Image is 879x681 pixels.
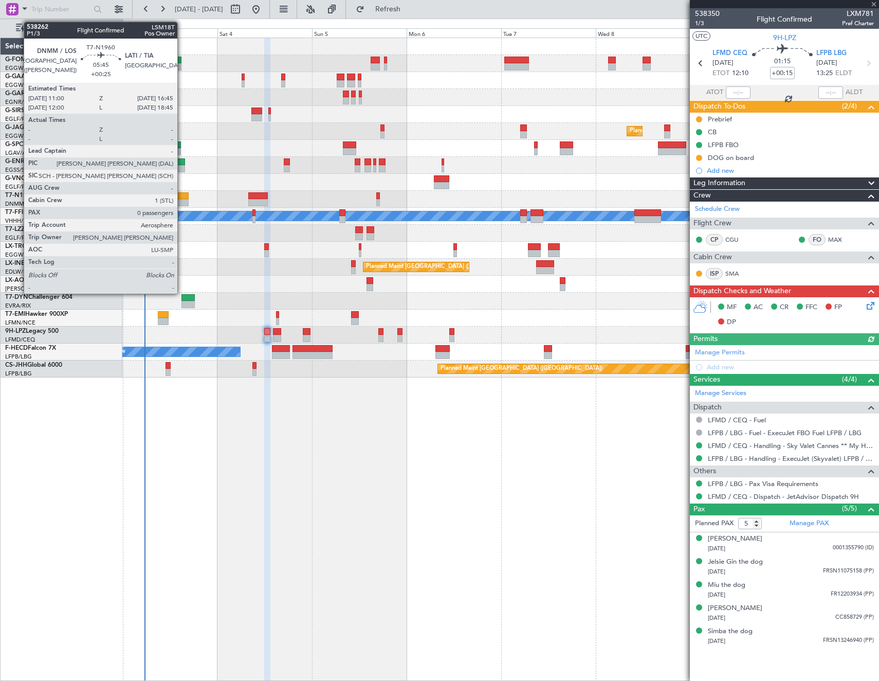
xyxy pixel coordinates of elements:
span: [DATE] [708,545,725,552]
span: T7-N1960 [5,192,34,199]
a: LX-AOACitation Mustang [5,277,79,283]
span: G-ENRG [5,158,29,165]
a: G-ENRGPraetor 600 [5,158,64,165]
a: EGGW/LTN [5,132,36,140]
span: LX-INB [5,260,25,266]
span: ATOT [706,87,723,98]
a: T7-LZZIPraetor 600 [5,226,61,232]
span: Crew [693,190,711,202]
a: G-VNORChallenger 650 [5,175,75,182]
span: [DATE] [816,58,837,68]
div: ISP [706,268,723,279]
div: Sun 5 [312,28,407,38]
a: Schedule Crew [695,204,740,214]
a: Manage PAX [790,518,829,529]
a: G-SPCYLegacy 650 [5,141,60,148]
a: EVRA/RIX [5,302,31,310]
a: EGGW/LTN [5,81,36,89]
span: Dispatch Checks and Weather [693,285,791,297]
a: DNMM/LOS [5,200,37,208]
span: AC [754,302,763,313]
a: EGLF/FAB [5,234,32,242]
div: LFPB FBO [708,140,739,149]
span: LXM781 [842,8,874,19]
div: [PERSON_NAME] [708,603,762,614]
div: Planned Maint [GEOGRAPHIC_DATA] ([GEOGRAPHIC_DATA]) [441,361,602,377]
span: [DATE] [712,58,734,68]
a: EDLW/DTM [5,268,35,276]
label: Planned PAX [695,518,734,529]
a: Manage Services [695,388,746,399]
span: G-VNOR [5,175,30,182]
span: Leg Information [693,177,745,189]
span: 0001355790 (ID) [833,544,874,552]
span: [DATE] - [DATE] [175,5,223,14]
span: FFC [805,302,817,313]
span: 12:10 [732,68,748,79]
a: LGAV/ATH [5,149,33,157]
a: VHHH/HKG [5,217,35,225]
div: FO [809,234,826,245]
span: Cabin Crew [693,252,732,263]
span: F-HECD [5,345,28,351]
span: Refresh [367,6,410,13]
span: LX-AOA [5,277,29,283]
span: FRSN13246940 (PP) [823,636,874,645]
span: CS-JHH [5,362,27,368]
span: 01:15 [774,57,791,67]
div: [PERSON_NAME] [708,534,762,544]
span: ETOT [712,68,729,79]
span: [DATE] [708,568,725,576]
div: Planned Maint [GEOGRAPHIC_DATA] ([GEOGRAPHIC_DATA]) [630,123,792,139]
a: LFPB / LBG - Pax Visa Requirements [708,479,818,488]
a: T7-EMIHawker 900XP [5,311,68,317]
span: Dispatch [693,402,722,414]
a: LX-INBFalcon 900EX EASy II [5,260,86,266]
a: G-JAGAPhenom 300 [5,124,65,131]
a: EGLF/FAB [5,115,32,123]
span: 1/3 [695,19,720,28]
a: [PERSON_NAME]/QSA [5,285,66,293]
span: DP [727,317,736,328]
span: 9H-LPZ [5,328,26,334]
a: LFMD / CEQ - Fuel [708,416,766,424]
span: [DATE] [708,637,725,645]
span: T7-FFI [5,209,23,216]
span: 13:25 [816,68,833,79]
button: UTC [692,31,710,41]
div: CB [708,128,717,136]
button: Refresh [351,1,413,17]
span: (4/4) [842,374,857,385]
div: Flight Confirmed [757,14,812,25]
span: LFMD CEQ [712,48,747,59]
div: Sat 4 [217,28,312,38]
input: Trip Number [31,2,90,17]
span: CC858729 (PP) [835,613,874,622]
span: G-SPCY [5,141,27,148]
span: CR [780,302,789,313]
a: CS-JHHGlobal 6000 [5,362,62,368]
a: LX-TROLegacy 650 [5,243,60,249]
span: T7-DYN [5,294,28,300]
span: 538350 [695,8,720,19]
a: LFMD/CEQ [5,336,35,344]
span: Pref Charter [842,19,874,28]
span: Dispatch To-Dos [693,101,745,113]
a: G-GAALCessna Citation XLS+ [5,74,90,80]
a: LFMD / CEQ - Dispatch - JetAdvisor Dispatch 9H [708,492,859,501]
div: Prebrief [708,115,732,123]
div: Miu the dog [708,580,745,590]
a: EGSS/STN [5,166,32,174]
div: Simba the dog [708,626,753,637]
span: MF [727,302,737,313]
span: Pax [693,504,705,515]
a: LFMN/NCE [5,319,35,327]
span: LFPB LBG [816,48,847,59]
a: G-GARECessna Citation XLS+ [5,91,90,97]
a: MAX [828,235,851,244]
span: G-SIRS [5,107,25,114]
div: Fri 3 [123,28,217,38]
span: Only With Activity [27,25,108,32]
a: EGNR/CEG [5,98,36,106]
a: LFPB / LBG - Handling - ExecuJet (Skyvalet) LFPB / LBG [708,454,874,463]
